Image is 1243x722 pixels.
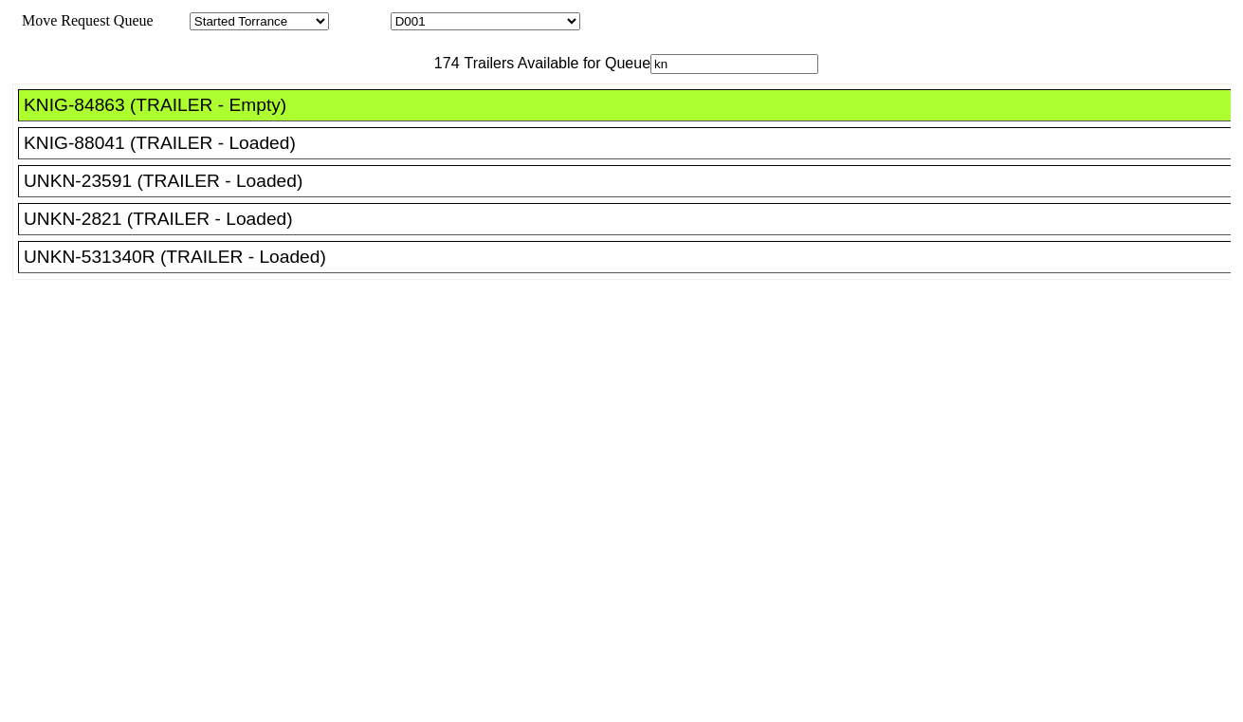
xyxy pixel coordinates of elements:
div: KNIG-88041 (TRAILER - Loaded) [24,133,1242,154]
span: Move Request Queue [12,12,154,28]
input: Filter Available Trailers [650,54,818,74]
div: UNKN-23591 (TRAILER - Loaded) [24,171,1242,192]
span: Trailers Available for Queue [460,55,651,71]
div: UNKN-531340R (TRAILER - Loaded) [24,247,1242,268]
span: Area [156,12,186,28]
div: UNKN-2821 (TRAILER - Loaded) [24,209,1242,230]
span: Location [333,12,387,28]
div: KNIG-84863 (TRAILER - Empty) [24,95,1242,116]
span: 174 [425,55,460,71]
